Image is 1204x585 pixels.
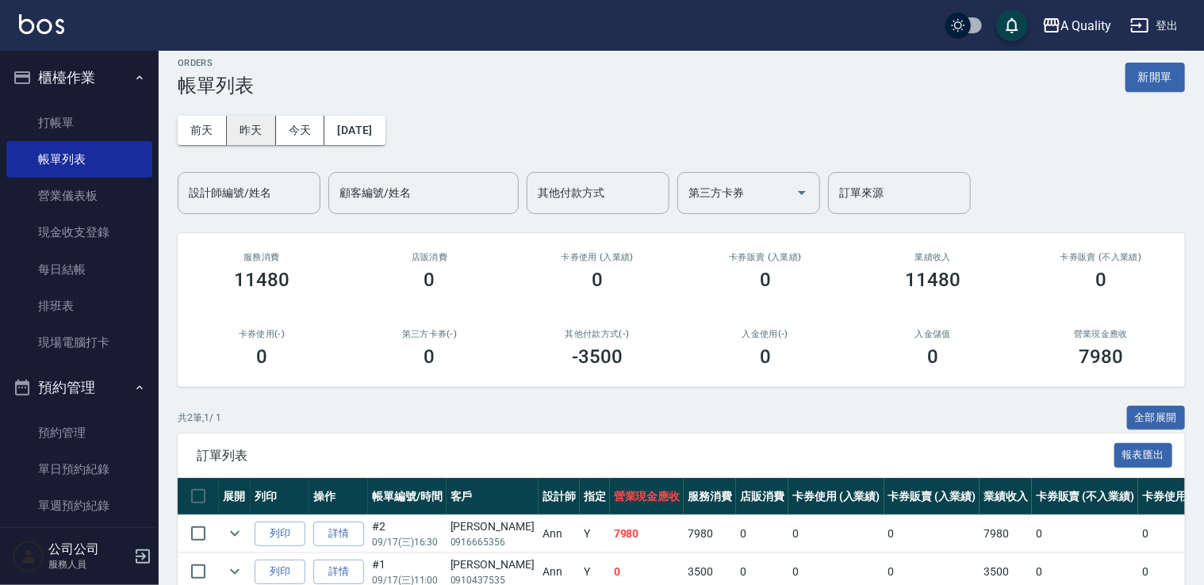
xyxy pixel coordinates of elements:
td: 0 [1138,515,1203,552]
button: expand row [223,522,247,545]
button: 昨天 [227,116,276,145]
a: 現金收支登錄 [6,214,152,250]
td: #2 [368,515,447,552]
button: 新開單 [1125,63,1185,92]
button: 前天 [178,116,227,145]
h3: 0 [256,346,267,368]
h3: 11480 [234,269,289,291]
td: 7980 [684,515,736,552]
a: 預約管理 [6,415,152,451]
a: 每日結帳 [6,251,152,288]
a: 單週預約紀錄 [6,487,152,524]
h2: 入金儲值 [868,329,999,339]
div: [PERSON_NAME] [451,556,535,573]
td: 0 [788,515,884,552]
div: [PERSON_NAME] [451,518,535,535]
h3: 0 [424,346,435,368]
h3: 0 [592,269,603,291]
th: 操作 [309,478,368,515]
th: 客戶 [447,478,539,515]
h3: 帳單列表 [178,75,254,97]
td: Y [580,515,610,552]
p: 共 2 筆, 1 / 1 [178,411,221,425]
button: [DATE] [324,116,385,145]
img: Person [13,541,44,572]
h3: 11480 [906,269,961,291]
th: 業績收入 [980,478,1032,515]
td: 7980 [980,515,1032,552]
button: 今天 [276,116,325,145]
th: 營業現金應收 [610,478,684,515]
th: 列印 [251,478,309,515]
h2: 卡券販賣 (入業績) [700,252,830,262]
button: 預約管理 [6,367,152,408]
a: 報表匯出 [1114,447,1173,462]
h2: 卡券販賣 (不入業績) [1036,252,1166,262]
h3: 0 [760,346,771,368]
p: 09/17 (三) 16:30 [372,535,443,549]
td: 7980 [610,515,684,552]
button: 全部展開 [1127,406,1186,430]
h3: -3500 [572,346,623,368]
span: 訂單列表 [197,448,1114,464]
h2: 店販消費 [365,252,495,262]
h3: 0 [424,269,435,291]
th: 帳單編號/時間 [368,478,447,515]
button: expand row [223,560,247,583]
th: 卡券使用 (入業績) [788,478,884,515]
th: 服務消費 [684,478,736,515]
button: 列印 [255,560,305,584]
td: 0 [736,515,788,552]
h3: 0 [1095,269,1106,291]
h2: 卡券使用(-) [197,329,327,339]
h2: ORDERS [178,58,254,68]
td: 0 [884,515,980,552]
th: 卡券販賣 (入業績) [884,478,980,515]
p: 服務人員 [48,557,129,572]
a: 現場電腦打卡 [6,324,152,361]
h3: 7980 [1079,346,1123,368]
h3: 0 [760,269,771,291]
td: Ann [539,515,580,552]
h3: 服務消費 [197,252,327,262]
th: 店販消費 [736,478,788,515]
a: 營業儀表板 [6,178,152,214]
img: Logo [19,14,64,34]
button: 櫃檯作業 [6,57,152,98]
button: 登出 [1124,11,1185,40]
a: 打帳單 [6,105,152,141]
th: 卡券販賣 (不入業績) [1032,478,1138,515]
button: 列印 [255,522,305,546]
h2: 第三方卡券(-) [365,329,495,339]
a: 排班表 [6,288,152,324]
button: Open [789,180,815,205]
td: 0 [1032,515,1138,552]
a: 帳單列表 [6,141,152,178]
h3: 0 [927,346,938,368]
a: 單日預約紀錄 [6,451,152,487]
button: A Quality [1036,10,1118,42]
h2: 其他付款方式(-) [532,329,662,339]
a: 詳情 [313,522,364,546]
h2: 業績收入 [868,252,999,262]
h5: 公司公司 [48,541,129,557]
th: 卡券使用(-) [1138,478,1203,515]
h2: 營業現金應收 [1036,329,1166,339]
button: save [996,10,1028,41]
th: 指定 [580,478,610,515]
h2: 入金使用(-) [700,329,830,339]
button: 報表匯出 [1114,443,1173,468]
div: A Quality [1061,16,1112,36]
th: 展開 [219,478,251,515]
h2: 卡券使用 (入業績) [532,252,662,262]
a: 新開單 [1125,69,1185,84]
th: 設計師 [539,478,580,515]
p: 0916665356 [451,535,535,549]
a: 詳情 [313,560,364,584]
